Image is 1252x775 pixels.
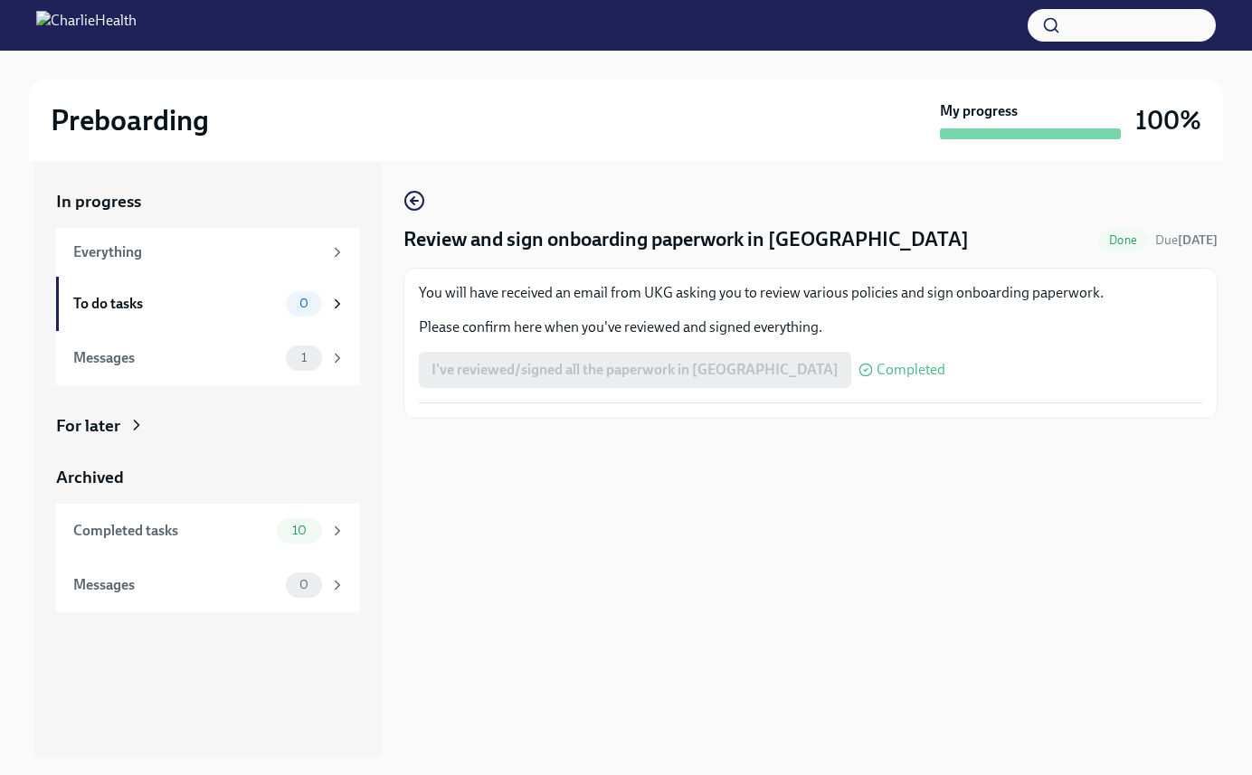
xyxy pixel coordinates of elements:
[1098,233,1148,247] span: Done
[73,521,270,541] div: Completed tasks
[56,414,360,438] a: For later
[56,228,360,277] a: Everything
[56,277,360,331] a: To do tasks0
[73,575,279,595] div: Messages
[56,558,360,612] a: Messages0
[73,348,279,368] div: Messages
[36,11,137,40] img: CharlieHealth
[281,524,318,537] span: 10
[73,294,279,314] div: To do tasks
[940,101,1018,121] strong: My progress
[51,102,209,138] h2: Preboarding
[73,242,322,262] div: Everything
[1155,232,1218,249] span: September 4th, 2025 07:00
[290,351,318,364] span: 1
[1178,232,1218,248] strong: [DATE]
[56,190,360,213] a: In progress
[877,363,945,377] span: Completed
[419,283,1202,303] p: You will have received an email from UKG asking you to review various policies and sign onboardin...
[56,504,360,558] a: Completed tasks10
[1155,232,1218,248] span: Due
[56,466,360,489] a: Archived
[56,414,120,438] div: For later
[1135,104,1201,137] h3: 100%
[289,578,319,591] span: 0
[419,317,1202,337] p: Please confirm here when you've reviewed and signed everything.
[289,297,319,310] span: 0
[56,331,360,385] a: Messages1
[403,226,969,253] h4: Review and sign onboarding paperwork in [GEOGRAPHIC_DATA]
